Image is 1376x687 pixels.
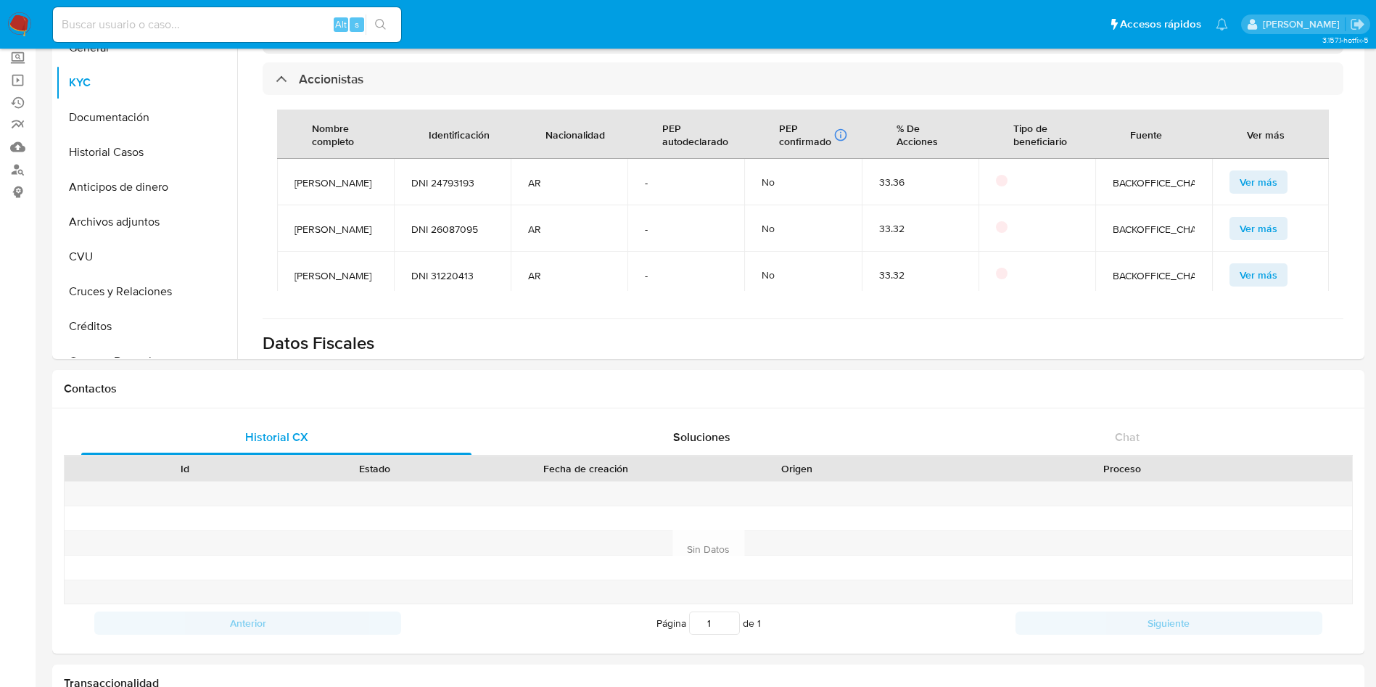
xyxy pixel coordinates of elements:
button: Siguiente [1015,612,1322,635]
div: Fuente [1113,117,1179,152]
div: Identificación [411,117,507,152]
input: Buscar usuario o caso... [53,15,401,34]
button: Ver más [1229,170,1288,194]
button: CVU [56,239,237,274]
h1: Datos Fiscales [263,332,1343,354]
button: Anticipos de dinero [56,170,237,205]
span: Alt [335,17,347,31]
span: [PERSON_NAME] [294,176,376,189]
button: Historial Casos [56,135,237,170]
span: Ver más [1240,265,1277,285]
div: PEP confirmado [779,122,847,148]
span: DNI 26087095 [411,223,493,236]
div: Fecha de creación [480,461,692,476]
span: Soluciones [673,429,730,445]
span: Chat [1115,429,1140,445]
button: Ver más [1229,217,1288,240]
span: DNI 31220413 [411,269,493,282]
div: PEP autodeclarado [645,110,746,158]
span: AR [528,176,610,189]
h1: Contactos [64,382,1353,396]
span: BACKOFFICE_CHALLENGE [1113,223,1195,236]
div: Accionistas [263,62,1343,96]
span: BACKOFFICE_CHALLENGE [1113,176,1195,189]
div: Tipo de beneficiario [996,110,1084,158]
span: BACKOFFICE_CHALLENGE [1113,269,1195,282]
span: 3.157.1-hotfix-5 [1322,34,1369,46]
span: DNI 24793193 [411,176,493,189]
div: Proceso [902,461,1342,476]
span: Ver más [1240,172,1277,192]
button: Archivos adjuntos [56,205,237,239]
div: Id [100,461,270,476]
div: 33.32 [879,268,961,281]
div: % De Acciones [879,110,961,158]
button: Cruces y Relaciones [56,274,237,309]
span: Ver más [1240,218,1277,239]
span: AR [528,223,610,236]
a: Salir [1350,17,1365,32]
a: Notificaciones [1216,18,1228,30]
span: s [355,17,359,31]
button: Anterior [94,612,401,635]
button: Créditos [56,309,237,344]
span: - [645,269,727,282]
button: Documentación [56,100,237,135]
div: No [762,268,844,281]
span: - [645,223,727,236]
div: No [762,222,844,235]
div: 33.36 [879,176,961,189]
div: 33.32 [879,222,961,235]
div: No [762,176,844,189]
span: 1 [757,616,761,630]
div: Nacionalidad [528,117,622,152]
span: Accesos rápidos [1120,17,1201,32]
span: [PERSON_NAME] [294,223,376,236]
span: - [645,176,727,189]
h3: Accionistas [299,71,363,87]
div: Nombre completo [294,110,376,158]
span: AR [528,269,610,282]
span: Historial CX [245,429,308,445]
button: Ver más [1229,263,1288,287]
div: Origen [712,461,882,476]
div: Ver más [1229,117,1302,152]
button: search-icon [366,15,395,35]
div: Estado [290,461,460,476]
span: Página de [656,612,761,635]
span: [PERSON_NAME] [294,269,376,282]
button: Cuentas Bancarias [56,344,237,379]
p: gustavo.deseta@mercadolibre.com [1263,17,1345,31]
button: KYC [56,65,237,100]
